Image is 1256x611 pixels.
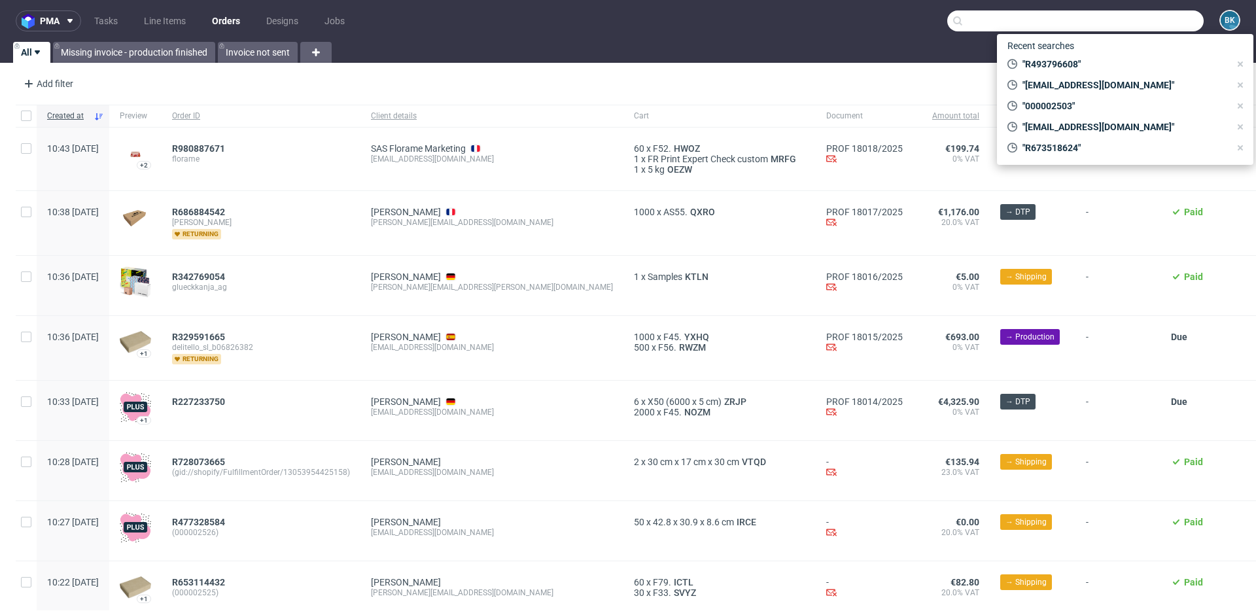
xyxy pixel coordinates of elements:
[120,111,151,122] span: Preview
[172,143,225,154] span: R980887671
[634,207,805,217] div: x
[1005,206,1030,218] span: → DTP
[739,457,769,467] a: VTQD
[671,577,696,587] span: ICTL
[924,111,979,122] span: Amount total
[371,587,613,598] div: [PERSON_NAME][EMAIL_ADDRESS][DOMAIN_NAME]
[172,577,228,587] a: R653114432
[1184,207,1203,217] span: Paid
[634,207,655,217] span: 1000
[722,396,749,407] a: ZRJP
[826,111,903,122] span: Document
[47,396,99,407] span: 10:33 [DATE]
[653,577,671,587] span: F79.
[13,42,50,63] a: All
[1086,577,1150,603] span: -
[172,577,225,587] span: R653114432
[172,467,350,478] span: (gid://shopify/FulfillmentOrder/13053954425158)
[1017,99,1230,113] span: "000002503"
[665,164,695,175] a: OEZW
[634,342,650,353] span: 500
[47,271,99,282] span: 10:36 [DATE]
[956,271,979,282] span: €5.00
[826,577,903,600] div: -
[1017,120,1230,133] span: "[EMAIL_ADDRESS][DOMAIN_NAME]"
[634,111,805,122] span: Cart
[945,143,979,154] span: €199.74
[768,154,799,164] a: MRFG
[671,143,703,154] a: HWOZ
[371,111,613,122] span: Client details
[734,517,759,527] a: IRCE
[172,143,228,154] a: R980887671
[924,217,979,228] span: 20.0% VAT
[371,217,613,228] div: [PERSON_NAME][EMAIL_ADDRESS][DOMAIN_NAME]
[951,577,979,587] span: €82.80
[371,527,613,538] div: [EMAIL_ADDRESS][DOMAIN_NAME]
[120,331,151,353] img: plain-eco.9b3ba858dad33fd82c36.png
[1005,396,1030,408] span: → DTP
[172,332,225,342] span: R329591665
[172,396,228,407] a: R227233750
[172,342,350,353] span: delitello_sl_b06826382
[634,271,805,282] div: x
[371,457,441,467] a: [PERSON_NAME]
[1086,517,1150,545] span: -
[1005,271,1047,283] span: → Shipping
[688,207,718,217] a: QXRO
[1002,35,1079,56] span: Recent searches
[1017,58,1230,71] span: "R493796608"
[1086,207,1150,239] span: -
[938,207,979,217] span: €1,176.00
[648,396,722,407] span: X50 (6000 x 5 cm)
[634,587,644,598] span: 30
[120,451,151,483] img: plus-icon.676465ae8f3a83198b3f.png
[924,587,979,598] span: 20.0% VAT
[371,342,613,353] div: [EMAIL_ADDRESS][DOMAIN_NAME]
[634,457,805,467] div: x
[648,154,768,164] span: FR Print Expert Check custom
[634,332,655,342] span: 1000
[658,342,676,353] span: F56.
[47,517,99,527] span: 10:27 [DATE]
[1017,141,1230,154] span: "R673518624"
[634,517,644,527] span: 50
[924,527,979,538] span: 20.0% VAT
[47,143,99,154] span: 10:43 [DATE]
[924,467,979,478] span: 23.0% VAT
[1184,517,1203,527] span: Paid
[371,332,441,342] a: [PERSON_NAME]
[47,457,99,467] span: 10:28 [DATE]
[663,407,682,417] span: F45.
[663,332,682,342] span: F45.
[1017,79,1230,92] span: "[EMAIL_ADDRESS][DOMAIN_NAME]"
[634,407,805,417] div: x
[676,342,708,353] span: RWZM
[634,271,639,282] span: 1
[634,332,805,342] div: x
[120,266,151,298] img: sample-icon.16e107be6ad460a3e330.png
[924,407,979,417] span: 0% VAT
[86,10,126,31] a: Tasks
[47,332,99,342] span: 10:36 [DATE]
[172,207,228,217] a: R686884542
[671,587,699,598] a: SVYZ
[634,143,805,154] div: x
[826,143,903,154] a: PROF 18018/2025
[120,145,151,163] img: version_two_editor_design
[924,282,979,292] span: 0% VAT
[172,229,221,239] span: returning
[1184,457,1203,467] span: Paid
[371,577,441,587] a: [PERSON_NAME]
[634,587,805,598] div: x
[634,407,655,417] span: 2000
[40,16,60,26] span: pma
[1005,576,1047,588] span: → Shipping
[682,332,712,342] span: YXHQ
[120,576,151,599] img: plain-eco.9b3ba858dad33fd82c36.png
[120,391,151,423] img: plus-icon.676465ae8f3a83198b3f.png
[371,467,613,478] div: [EMAIL_ADDRESS][DOMAIN_NAME]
